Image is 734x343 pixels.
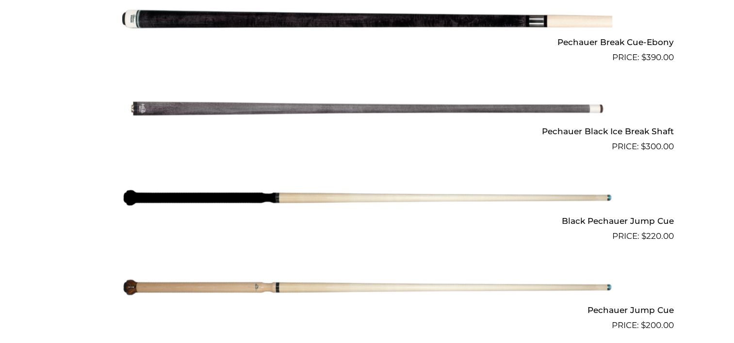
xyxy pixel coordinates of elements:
a: Pechauer Jump Cue $200.00 [61,247,674,332]
img: Pechauer Black Ice Break Shaft [122,68,612,149]
span: $ [641,231,646,241]
span: $ [641,320,646,330]
a: Pechauer Black Ice Break Shaft $300.00 [61,68,674,153]
img: Pechauer Jump Cue [122,247,612,328]
h2: Pechauer Jump Cue [61,301,674,319]
bdi: 220.00 [641,231,674,241]
h2: Black Pechauer Jump Cue [61,212,674,230]
bdi: 200.00 [641,320,674,330]
span: $ [641,52,646,62]
h2: Pechauer Black Ice Break Shaft [61,123,674,140]
bdi: 300.00 [641,141,674,151]
h2: Pechauer Break Cue-Ebony [61,33,674,51]
bdi: 390.00 [641,52,674,62]
span: $ [641,141,646,151]
img: Black Pechauer Jump Cue [122,157,612,238]
a: Black Pechauer Jump Cue $220.00 [61,157,674,242]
